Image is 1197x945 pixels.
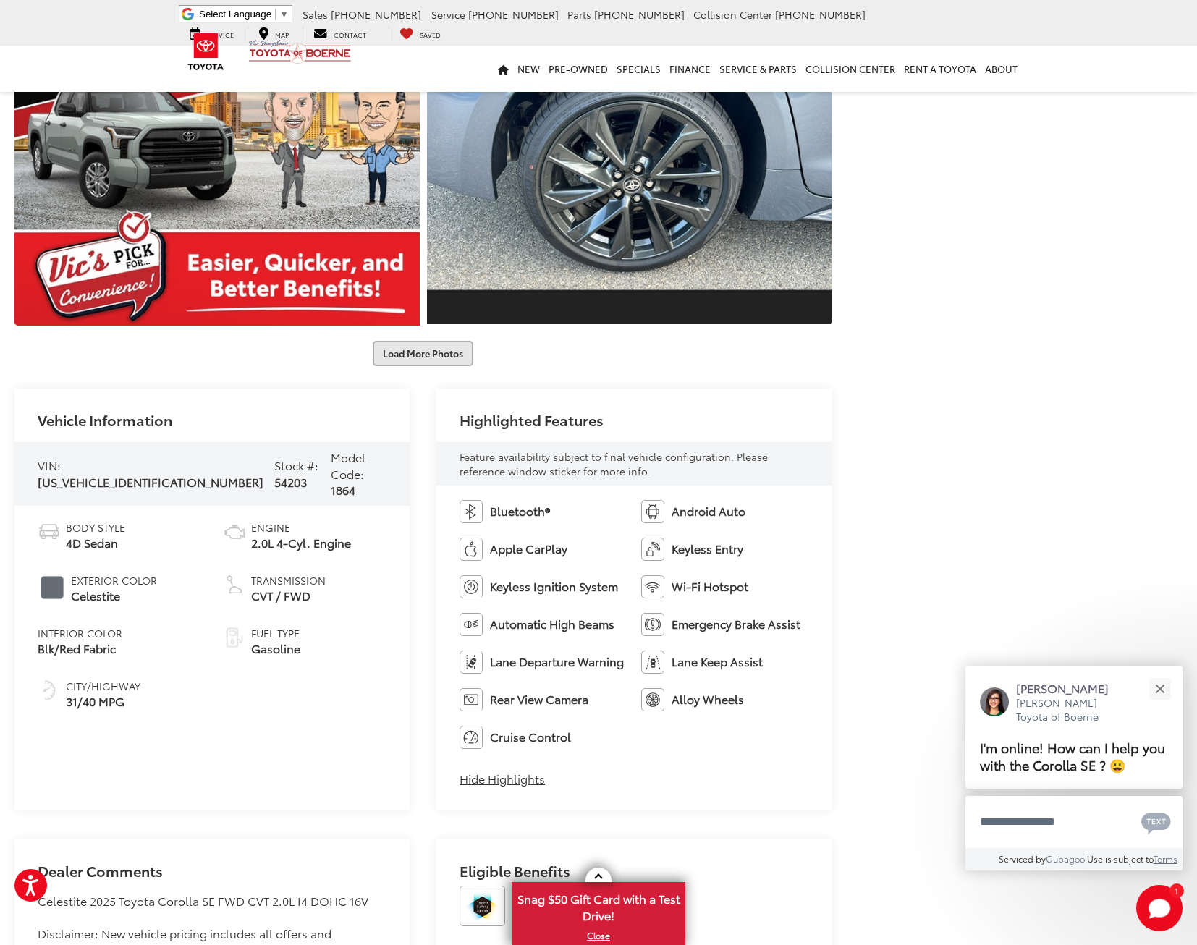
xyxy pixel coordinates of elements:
span: [US_VEHICLE_IDENTIFICATION_NUMBER] [38,473,263,490]
span: 54203 [274,473,307,490]
span: Rear View Camera [490,691,588,708]
a: Finance [665,46,715,92]
a: Specials [612,46,665,92]
button: Toggle Chat Window [1136,885,1183,931]
img: Automatic High Beams [460,613,483,636]
span: Serviced by [999,852,1046,865]
img: Alloy Wheels [641,688,664,711]
button: Close [1144,673,1175,704]
span: Bluetooth® [490,503,550,520]
span: Gasoline [251,640,300,657]
span: Sales [303,7,328,22]
img: 2025 Toyota Corolla SE [10,19,423,329]
span: Snag $50 Gift Card with a Test Drive! [513,883,684,928]
img: Bluetooth® [460,500,483,523]
span: Select Language [199,9,271,20]
img: Rear View Camera [460,688,483,711]
span: Engine [251,520,351,535]
a: Contact [303,26,377,41]
a: About [981,46,1022,92]
img: Cruise Control [460,726,483,749]
span: Fuel Type [251,626,300,640]
span: Alloy Wheels [672,691,744,708]
a: Service & Parts: Opens in a new tab [715,46,801,92]
p: [PERSON_NAME] [1016,680,1123,696]
span: Lane Departure Warning [490,653,624,670]
span: 4D Sedan [66,535,125,551]
button: Chat with SMS [1137,805,1175,838]
span: Blk/Red Fabric [38,640,122,657]
span: Celestite [71,588,157,604]
span: Wi-Fi Hotspot [672,578,748,595]
span: Cruise Control [490,729,571,745]
img: Keyless Ignition System [460,575,483,598]
span: #656C74 [41,576,64,599]
a: Collision Center [801,46,900,92]
img: Emergency Brake Assist [641,613,664,636]
span: Interior Color [38,626,122,640]
img: Keyless Entry [641,538,664,561]
span: Android Auto [672,503,745,520]
span: Stock #: [274,457,318,473]
span: Saved [420,30,441,39]
span: 1864 [331,481,355,498]
a: My Saved Vehicles [389,26,452,41]
img: Wi-Fi Hotspot [641,575,664,598]
span: [PHONE_NUMBER] [468,7,559,22]
span: 1 [1175,887,1178,894]
span: [PHONE_NUMBER] [594,7,685,22]
h2: Dealer Comments [38,863,386,893]
span: Parts [567,7,591,22]
span: Feature availability subject to final vehicle configuration. Please reference window sticker for ... [460,449,768,478]
img: Toyota [179,28,233,75]
span: Keyless Entry [672,541,743,557]
span: 31/40 MPG [66,693,140,710]
a: Expand Photo 10 [14,22,420,326]
span: City/Highway [66,679,140,693]
span: Service [431,7,465,22]
svg: Text [1141,811,1171,834]
button: Load More Photos [373,341,473,366]
a: Map [248,26,300,41]
h2: Eligible Benefits [460,863,808,886]
span: Transmission [251,573,326,588]
img: Lane Keep Assist [641,651,664,674]
img: 2025 Toyota Corolla SE [423,57,836,289]
p: [PERSON_NAME] Toyota of Boerne [1016,696,1123,724]
span: Keyless Ignition System [490,578,618,595]
a: Gubagoo. [1046,852,1087,865]
span: 2.0L 4-Cyl. Engine [251,535,351,551]
a: Service [179,26,245,41]
span: ▼ [279,9,289,20]
span: CVT / FWD [251,588,326,604]
img: Fuel Economy [38,679,61,702]
span: Collision Center [693,7,772,22]
a: Expand Photo 11 [427,22,832,326]
span: Emergency Brake Assist [672,616,800,632]
span: ​ [275,9,276,20]
a: Home [494,46,513,92]
h2: Highlighted Features [460,412,604,428]
img: Lane Departure Warning [460,651,483,674]
span: Automatic High Beams [490,616,614,632]
a: Pre-Owned [544,46,612,92]
span: [PHONE_NUMBER] [775,7,866,22]
a: Terms [1154,852,1177,865]
img: Toyota Safety Sense Vic Vaughan Toyota of Boerne Boerne TX [460,886,505,926]
a: Select Language​ [199,9,289,20]
span: [PHONE_NUMBER] [331,7,421,22]
svg: Start Chat [1136,885,1183,931]
img: Apple CarPlay [460,538,483,561]
h2: Vehicle Information [38,412,172,428]
span: I'm online! How can I help you with the Corolla SE ? 😀 [980,737,1165,774]
img: Vic Vaughan Toyota of Boerne [248,39,352,64]
span: Apple CarPlay [490,541,567,557]
span: VIN: [38,457,61,473]
span: Use is subject to [1087,852,1154,865]
a: New [513,46,544,92]
button: Hide Highlights [460,771,545,787]
textarea: Type your message [965,796,1183,848]
span: Exterior Color [71,573,157,588]
a: Rent a Toyota [900,46,981,92]
span: Model Code: [331,449,365,482]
